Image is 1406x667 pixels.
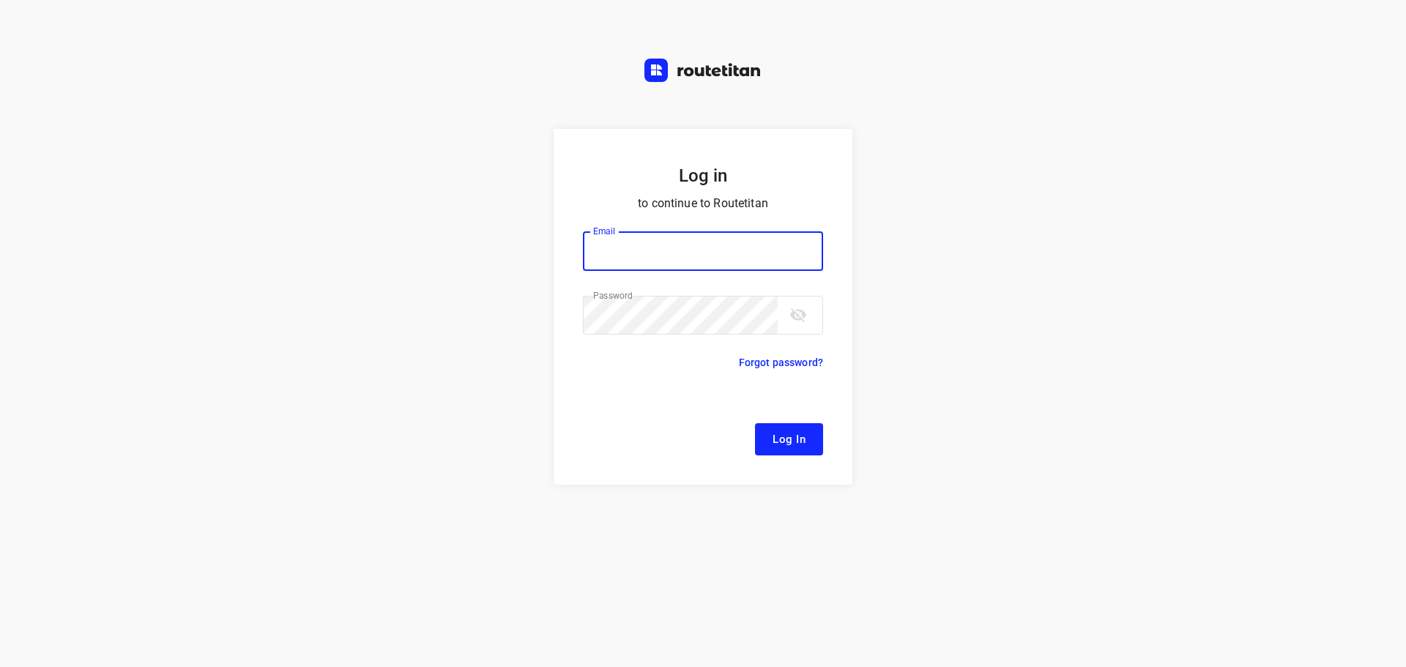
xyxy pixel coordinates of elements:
span: Log In [773,430,806,449]
p: to continue to Routetitan [583,193,823,214]
h5: Log in [583,164,823,187]
img: Routetitan [644,59,762,82]
button: toggle password visibility [784,300,813,329]
p: Forgot password? [739,354,823,371]
button: Log In [755,423,823,455]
